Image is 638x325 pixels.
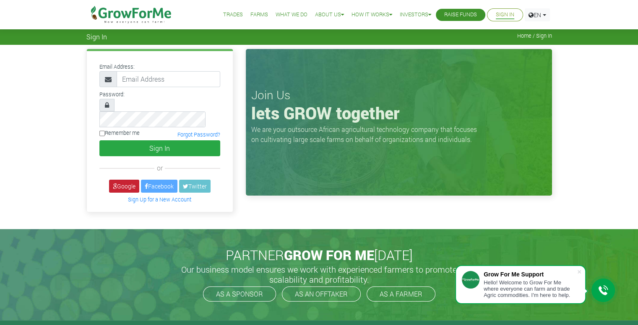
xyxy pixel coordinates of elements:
a: Forgot Password? [177,131,220,138]
span: Home / Sign In [517,33,552,39]
a: AS A FARMER [367,286,435,302]
input: Email Address [117,71,220,87]
a: About Us [315,10,344,19]
div: Hello! Welcome to Grow For Me where everyone can farm and trade Agric commodities. I'm here to help. [484,279,577,298]
label: Password: [99,90,125,98]
h2: PARTNER [DATE] [90,247,549,263]
button: Sign In [99,140,220,156]
a: EN [525,8,550,21]
input: Remember me [99,131,105,136]
p: We are your outsource African agricultural technology company that focuses on cultivating large s... [251,124,482,144]
h3: Join Us [251,88,547,102]
label: Remember me [99,129,140,137]
a: What We Do [276,10,307,19]
div: or [99,163,220,173]
a: AS A SPONSOR [203,286,276,302]
label: Email Address: [99,63,135,71]
div: Grow For Me Support [484,271,577,278]
a: Sign In [496,10,514,19]
a: AS AN OFFTAKER [282,286,361,302]
span: Sign In [86,33,107,41]
a: How it Works [352,10,392,19]
a: Farms [250,10,268,19]
span: GROW FOR ME [284,246,374,264]
a: Sign Up for a New Account [128,196,191,203]
h1: lets GROW together [251,103,547,123]
a: Raise Funds [444,10,477,19]
a: Google [109,180,139,193]
a: Trades [223,10,243,19]
a: Investors [400,10,431,19]
h5: Our business model ensures we work with experienced farmers to promote scalability and profitabil... [172,264,466,284]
